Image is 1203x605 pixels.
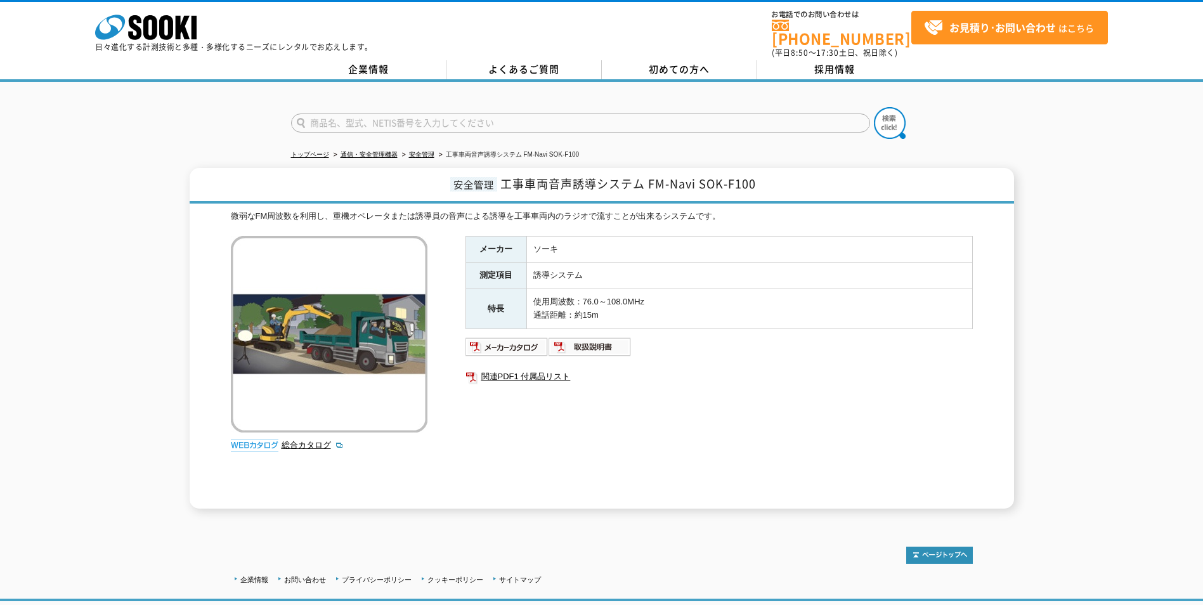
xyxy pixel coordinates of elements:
[282,440,344,450] a: 総合カタログ
[231,439,278,452] img: webカタログ
[427,576,483,583] a: クッキーポリシー
[526,236,972,263] td: ソーキ
[291,114,870,133] input: 商品名、型式、NETIS番号を入力してください
[772,20,911,46] a: [PHONE_NUMBER]
[95,43,373,51] p: 日々進化する計測技術と多種・多様化するニーズにレンタルでお応えします。
[772,11,911,18] span: お電話でのお問い合わせは
[465,345,549,355] a: メーカーカタログ
[291,60,446,79] a: 企業情報
[446,60,602,79] a: よくあるご質問
[906,547,973,564] img: トップページへ
[465,368,973,385] a: 関連PDF1 付属品リスト
[549,337,632,357] img: 取扱説明書
[465,236,526,263] th: メーカー
[465,337,549,357] img: メーカーカタログ
[499,576,541,583] a: サイトマップ
[924,18,1094,37] span: はこちら
[949,20,1056,35] strong: お見積り･お問い合わせ
[500,175,756,192] span: 工事車両音声誘導システム FM-Navi SOK-F100
[874,107,906,139] img: btn_search.png
[342,576,412,583] a: プライバシーポリシー
[911,11,1108,44] a: お見積り･お問い合わせはこちら
[436,148,580,162] li: 工事車両音声誘導システム FM-Navi SOK-F100
[231,210,973,223] div: 微弱なFM周波数を利用し、重機オペレータまたは誘導員の音声による誘導を工事車両内のラジオで流すことが出来るシステムです。
[791,47,809,58] span: 8:50
[409,151,434,158] a: 安全管理
[602,60,757,79] a: 初めての方へ
[465,289,526,329] th: 特長
[291,151,329,158] a: トップページ
[465,263,526,289] th: 測定項目
[341,151,398,158] a: 通信・安全管理機器
[772,47,897,58] span: (平日 ～ 土日、祝日除く)
[231,236,427,433] img: 工事車両音声誘導システム FM-Navi SOK-F100
[816,47,839,58] span: 17:30
[757,60,913,79] a: 採用情報
[649,62,710,76] span: 初めての方へ
[549,345,632,355] a: 取扱説明書
[526,289,972,329] td: 使用周波数：76.0～108.0MHz 通話距離：約15m
[450,177,497,192] span: 安全管理
[526,263,972,289] td: 誘導システム
[284,576,326,583] a: お問い合わせ
[240,576,268,583] a: 企業情報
